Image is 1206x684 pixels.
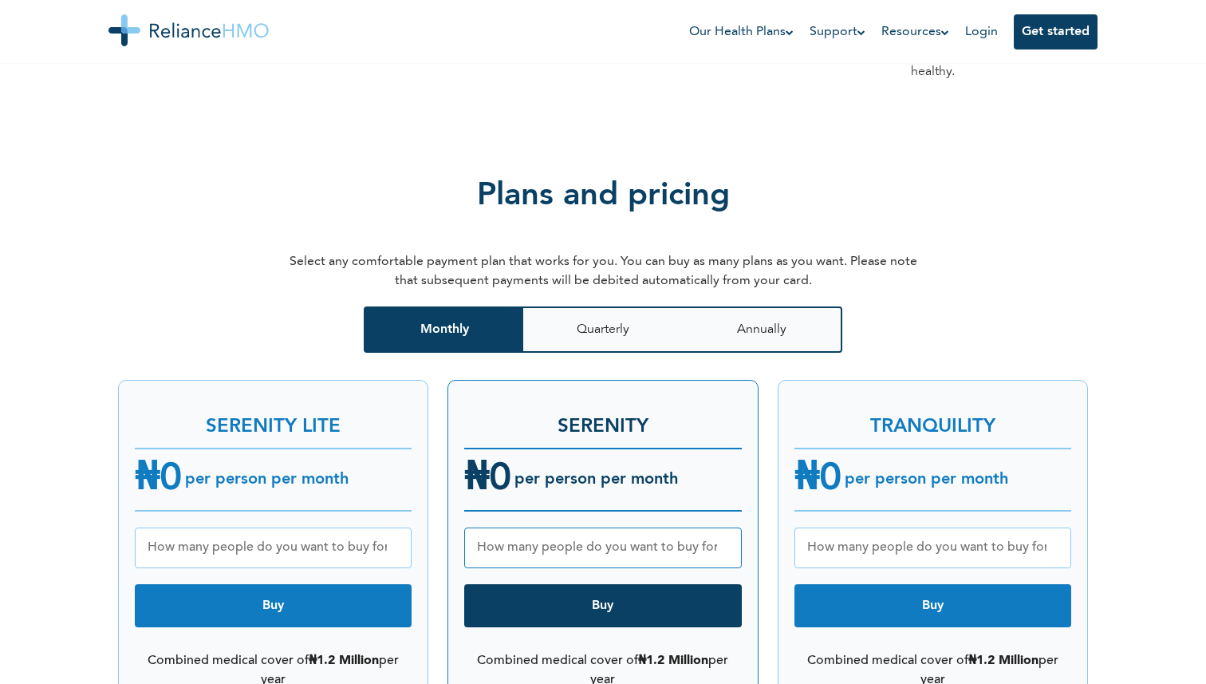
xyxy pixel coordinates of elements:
a: Support [810,22,865,42]
input: How many people do you want to buy for? [464,528,741,568]
h3: SERENITY LITE [135,397,412,441]
h6: per person per month [182,470,349,489]
b: ₦1.2 Million [968,654,1038,667]
p: Select any comfortable payment plan that works for you. You can buy as many plans as you want. Pl... [284,252,922,291]
button: Get started [1014,14,1098,49]
h4: ₦ [135,451,182,508]
b: ₦1.2 Million [309,654,379,667]
span: 0 [819,461,841,499]
button: Monthly [364,306,523,353]
input: How many people do you want to buy for? [135,528,412,568]
h4: ₦ [464,451,511,508]
h3: TRANQUILITY [794,397,1071,441]
button: Annually [683,306,842,353]
a: Our Health Plans [689,22,794,42]
input: How many people do you want to buy for? [794,528,1071,568]
button: Buy [464,584,741,627]
b: ₦1.2 Million [638,654,708,667]
h4: ₦ [794,451,841,508]
h3: SERENITY [464,397,741,441]
span: 0 [489,461,511,499]
button: Buy [135,584,412,627]
h2: Plans and pricing [477,125,730,244]
span: 0 [160,461,182,499]
h6: per person per month [511,470,678,489]
a: Resources [881,22,949,42]
a: Login [965,26,998,38]
h6: per person per month [841,470,1008,489]
button: Buy [794,584,1071,627]
img: Reliance HMO's Logo [108,14,269,46]
button: Quarterly [523,306,683,353]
